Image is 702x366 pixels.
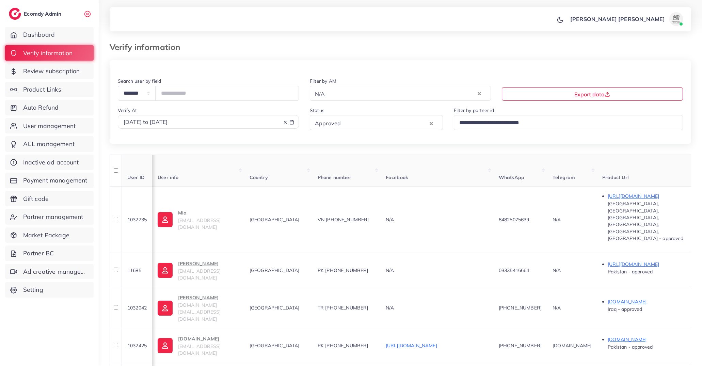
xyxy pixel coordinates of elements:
[23,140,75,148] span: ACL management
[553,305,561,311] span: N/A
[9,8,63,20] a: logoEcomdy Admin
[127,305,147,311] span: 1032042
[499,174,524,180] span: WhatsApp
[9,8,21,20] img: logo
[318,343,368,349] span: PK [PHONE_NUMBER]
[127,217,147,223] span: 1032235
[23,85,61,94] span: Product Links
[602,174,629,180] span: Product Url
[23,30,55,39] span: Dashboard
[5,118,94,134] a: User management
[457,118,674,128] input: Search for option
[158,259,239,282] a: [PERSON_NAME][EMAIL_ADDRESS][DOMAIN_NAME]
[310,115,443,130] div: Search for option
[178,302,221,322] span: [DOMAIN_NAME][EMAIL_ADDRESS][DOMAIN_NAME]
[5,27,94,43] a: Dashboard
[430,119,433,127] button: Clear Selected
[250,174,268,180] span: Country
[23,231,69,240] span: Market Package
[314,89,326,99] span: N/A
[158,335,239,357] a: [DOMAIN_NAME][EMAIL_ADDRESS][DOMAIN_NAME]
[5,227,94,243] a: Market Package
[386,217,394,223] span: N/A
[499,343,542,349] span: [PHONE_NUMBER]
[386,267,394,273] span: N/A
[23,122,76,130] span: User management
[158,212,173,227] img: ic-user-info.36bf1079.svg
[178,209,239,217] p: Mia
[23,249,54,258] span: Partner BC
[5,264,94,280] a: Ad creative management
[158,301,173,316] img: ic-user-info.36bf1079.svg
[386,343,437,349] a: [URL][DOMAIN_NAME]
[250,267,300,273] span: [GEOGRAPHIC_DATA]
[24,11,63,17] h2: Ecomdy Admin
[318,217,369,223] span: VN [PHONE_NUMBER]
[158,174,178,180] span: User info
[570,15,665,23] p: [PERSON_NAME] [PERSON_NAME]
[158,263,173,278] img: ic-user-info.36bf1079.svg
[553,343,591,349] span: [DOMAIN_NAME]
[127,343,147,349] span: 1032425
[608,344,653,350] span: Pakistan - approved
[23,267,89,276] span: Ad creative management
[23,103,59,112] span: Auto Refund
[5,245,94,261] a: Partner BC
[23,49,73,58] span: Verify information
[127,174,145,180] span: User ID
[118,107,137,114] label: Verify At
[5,82,94,97] a: Product Links
[5,136,94,152] a: ACL management
[5,63,94,79] a: Review subscription
[250,305,300,311] span: [GEOGRAPHIC_DATA]
[318,174,351,180] span: Phone number
[158,293,239,322] a: [PERSON_NAME][DOMAIN_NAME][EMAIL_ADDRESS][DOMAIN_NAME]
[386,174,408,180] span: Facebook
[23,212,83,221] span: Partner management
[178,293,239,302] p: [PERSON_NAME]
[124,118,168,125] span: [DATE] to [DATE]
[499,267,529,273] span: 03335416664
[318,267,368,273] span: PK [PHONE_NUMBER]
[250,217,300,223] span: [GEOGRAPHIC_DATA]
[574,91,610,98] span: Export data
[178,259,239,268] p: [PERSON_NAME]
[608,201,683,241] span: [GEOGRAPHIC_DATA], [GEOGRAPHIC_DATA], [GEOGRAPHIC_DATA], [GEOGRAPHIC_DATA], [GEOGRAPHIC_DATA], [G...
[5,282,94,298] a: Setting
[608,306,642,312] span: Iraq - approved
[318,305,368,311] span: TR [PHONE_NUMBER]
[499,305,542,311] span: [PHONE_NUMBER]
[553,174,575,180] span: Telegram
[23,158,79,167] span: Inactive ad account
[178,335,239,343] p: [DOMAIN_NAME]
[5,209,94,225] a: Partner management
[553,267,561,273] span: N/A
[5,155,94,170] a: Inactive ad account
[499,217,529,223] span: 84825075639
[5,100,94,115] a: Auto Refund
[250,343,300,349] span: [GEOGRAPHIC_DATA]
[310,107,324,114] label: Status
[23,67,80,76] span: Review subscription
[454,107,494,114] label: Filter by partner id
[310,86,491,100] div: Search for option
[178,217,221,230] span: [EMAIL_ADDRESS][DOMAIN_NAME]
[5,173,94,188] a: Payment management
[118,78,161,84] label: Search user by field
[158,209,239,231] a: Mia[EMAIL_ADDRESS][DOMAIN_NAME]
[314,118,342,128] span: Approved
[23,194,49,203] span: Gift code
[502,87,683,101] button: Export data
[178,343,221,356] span: [EMAIL_ADDRESS][DOMAIN_NAME]
[608,269,653,275] span: Pakistan - approved
[23,176,87,185] span: Payment management
[553,217,561,223] span: N/A
[5,191,94,207] a: Gift code
[178,268,221,281] span: [EMAIL_ADDRESS][DOMAIN_NAME]
[327,89,476,99] input: Search for option
[478,89,481,97] button: Clear Selected
[23,285,43,294] span: Setting
[158,338,173,353] img: ic-user-info.36bf1079.svg
[310,78,336,84] label: Filter by AM
[5,45,94,61] a: Verify information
